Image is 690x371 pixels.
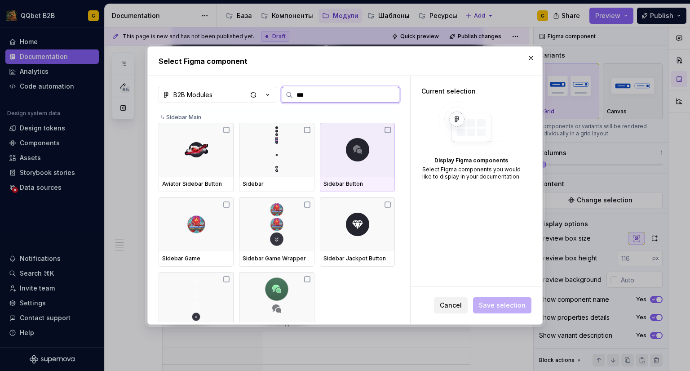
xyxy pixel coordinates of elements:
[440,301,462,310] span: Cancel
[323,180,391,188] div: Sidebar Button
[159,56,531,67] h2: Select Figma component
[243,180,310,188] div: Sidebar
[421,166,521,180] div: Select Figma components you would like to display in your documentation.
[162,180,230,188] div: Aviator Sidebar Button
[159,108,395,123] div: ↳ Sidebar Main
[243,255,310,262] div: Sidebar Game Wrapper
[159,87,276,103] button: B2B Modules
[434,297,468,313] button: Cancel
[162,255,230,262] div: Sidebar Game
[323,255,391,262] div: Sidebar Jackpot Button
[421,157,521,164] div: Display Figma components
[173,90,212,99] div: B2B Modules
[421,87,521,96] div: Current selection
